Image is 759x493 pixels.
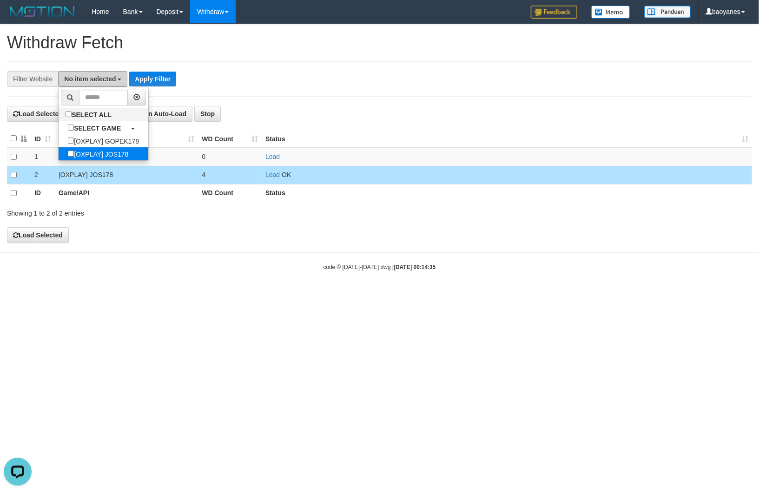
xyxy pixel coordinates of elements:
input: [OXPLAY] GOPEK178 [68,138,74,144]
input: [OXPLAY] JOS178 [68,151,74,157]
span: 4 [202,171,205,178]
b: SELECT GAME [74,125,121,132]
a: Load [265,171,280,178]
button: No item selected [58,71,127,87]
img: Feedback.jpg [531,6,577,19]
span: 0 [202,153,205,160]
th: ID: activate to sort column ascending [31,130,55,148]
button: Open LiveChat chat widget [4,4,32,32]
th: WD Count: activate to sort column ascending [198,130,262,148]
label: [OXPLAY] GOPEK178 [59,134,148,147]
strong: [DATE] 00:14:35 [394,264,436,270]
button: Stop [194,106,221,122]
td: [OXPLAY] JOS178 [55,166,198,184]
div: Filter Website [7,71,58,87]
input: SELECT GAME [68,125,74,131]
th: Status [262,184,752,202]
img: panduan.png [644,6,691,18]
a: Load [265,153,280,160]
h1: Withdraw Fetch [7,33,752,52]
th: WD Count [198,184,262,202]
th: Game/API: activate to sort column ascending [55,130,198,148]
label: [OXPLAY] JOS178 [59,147,138,160]
button: Load Selected [7,227,69,243]
a: SELECT GAME [59,121,148,134]
th: Status: activate to sort column ascending [262,130,752,148]
td: 1 [31,148,55,166]
label: SELECT ALL [59,108,121,121]
span: No item selected [64,75,116,83]
th: ID [31,184,55,202]
button: Load Selected [7,106,69,122]
td: 2 [31,166,55,184]
span: OK [282,171,291,178]
img: Button%20Memo.svg [591,6,630,19]
button: Apply Filter [129,72,176,86]
input: SELECT ALL [66,111,72,117]
div: Showing 1 to 2 of 2 entries [7,205,309,218]
th: Game/API [55,184,198,202]
button: Run Auto-Load [128,106,193,122]
td: [OXPLAY] GOPEK178 [55,148,198,166]
img: MOTION_logo.png [7,5,78,19]
small: code © [DATE]-[DATE] dwg | [323,264,436,270]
